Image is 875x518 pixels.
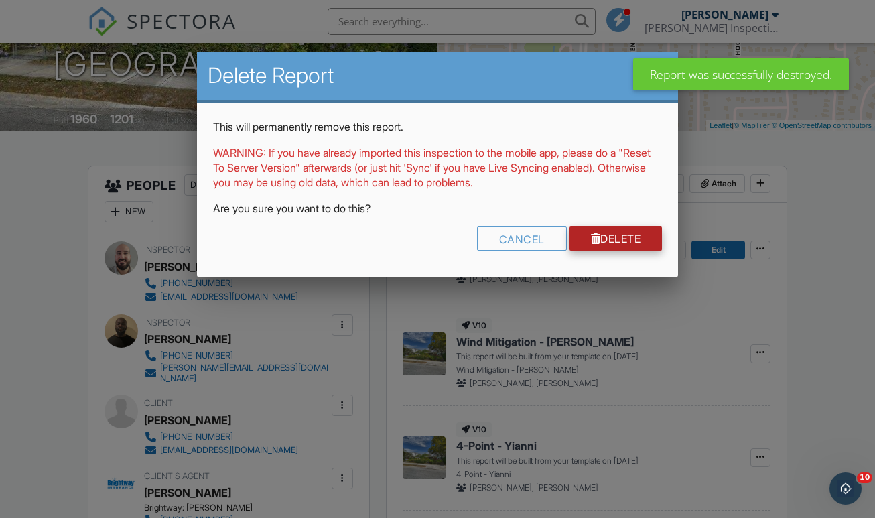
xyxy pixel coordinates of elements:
[633,58,849,90] div: Report was successfully destroyed.
[569,226,663,251] a: Delete
[829,472,862,505] iframe: Intercom live chat
[477,226,567,251] div: Cancel
[208,62,667,89] h2: Delete Report
[213,119,662,134] p: This will permanently remove this report.
[857,472,872,483] span: 10
[213,201,662,216] p: Are you sure you want to do this?
[213,145,662,190] p: WARNING: If you have already imported this inspection to the mobile app, please do a "Reset To Se...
